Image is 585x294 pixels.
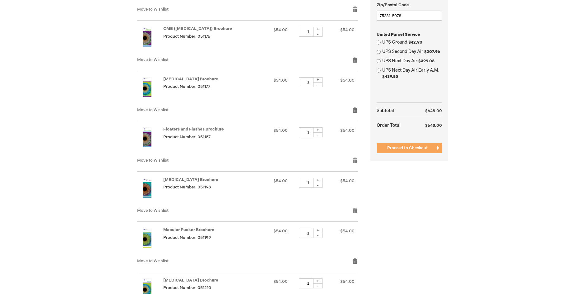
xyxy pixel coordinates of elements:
a: Move to Wishlist [137,158,169,163]
span: $54.00 [273,178,288,183]
input: Qty [299,278,318,288]
div: + [313,77,323,83]
a: Move to Wishlist [137,208,169,213]
span: $54.00 [340,229,355,234]
a: Move to Wishlist [137,7,169,12]
div: + [313,278,323,284]
input: Qty [299,77,318,87]
a: Floaters and Flashes Brochure [137,127,163,151]
a: Floaters and Flashes Brochure [163,127,224,132]
strong: Order Total [377,120,401,130]
label: UPS Second Day Air [382,49,442,55]
div: - [313,233,323,238]
span: Product Number: 051199 [163,235,211,240]
a: Move to Wishlist [137,57,169,62]
a: [MEDICAL_DATA] Brochure [163,77,218,82]
a: CME (Cystoid Macular Edema) Brochure [137,27,163,50]
span: Proceed to Checkout [387,145,428,150]
img: Macular Pucker Brochure [137,228,157,248]
label: UPS Ground [382,39,442,45]
th: Subtotal [377,106,413,116]
span: $54.00 [273,27,288,32]
span: $54.00 [340,78,355,83]
div: - [313,283,323,288]
span: $399.08 [418,59,434,64]
a: CME ([MEDICAL_DATA]) Brochure [163,26,232,31]
span: $54.00 [340,128,355,133]
a: Macular Hole Brochure [137,178,163,202]
span: Product Number: 051176 [163,34,210,39]
span: Zip/Postal Code [377,2,409,7]
span: $54.00 [340,27,355,32]
span: $42.90 [408,40,422,45]
span: $439.85 [382,74,398,79]
label: UPS Next Day Air [382,58,442,64]
div: + [313,27,323,32]
input: Qty [299,27,318,37]
a: Move to Wishlist [137,107,169,112]
button: Proceed to Checkout [377,143,442,153]
a: Detached Retina Brochure [137,77,163,101]
input: Qty [299,228,318,238]
span: $54.00 [273,128,288,133]
img: Floaters and Flashes Brochure [137,127,157,147]
a: Macular Pucker Brochure [137,228,163,252]
a: [MEDICAL_DATA] Brochure [163,177,218,182]
input: Qty [299,178,318,188]
span: $54.00 [273,78,288,83]
span: United Parcel Service [377,32,420,37]
span: $648.00 [425,108,442,113]
div: - [313,132,323,137]
div: - [313,82,323,87]
a: Macular Pucker Brochure [163,227,214,232]
img: CME (Cystoid Macular Edema) Brochure [137,27,157,47]
span: $54.00 [340,279,355,284]
span: Product Number: 051187 [163,135,211,140]
div: + [313,178,323,183]
div: - [313,32,323,37]
span: $54.00 [273,229,288,234]
span: $54.00 [340,178,355,183]
div: - [313,183,323,188]
a: [MEDICAL_DATA] Brochure [163,278,218,283]
span: $207.96 [424,49,440,54]
label: UPS Next Day Air Early A.M. [382,67,442,80]
span: Product Number: 051198 [163,185,211,190]
span: Product Number: 051177 [163,84,210,89]
img: Detached Retina Brochure [137,77,157,97]
span: $54.00 [273,279,288,284]
div: + [313,127,323,133]
span: Product Number: 051210 [163,285,211,290]
img: Macular Hole Brochure [137,178,157,198]
span: $648.00 [425,123,442,128]
input: Qty [299,127,318,137]
div: + [313,228,323,233]
a: Move to Wishlist [137,258,169,263]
